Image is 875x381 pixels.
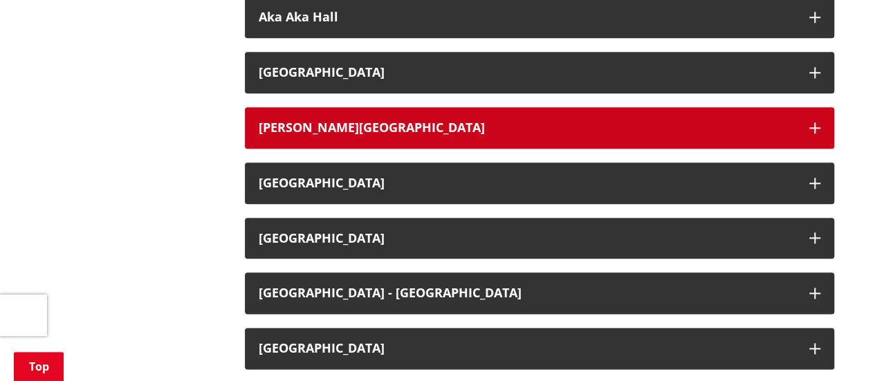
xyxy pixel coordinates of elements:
[259,176,795,190] h3: [GEOGRAPHIC_DATA]
[245,218,834,259] button: [GEOGRAPHIC_DATA]
[259,10,795,24] h3: Aka Aka Hall
[245,52,834,93] button: [GEOGRAPHIC_DATA]
[14,352,64,381] a: Top
[811,323,861,373] iframe: Messenger Launcher
[245,328,834,369] button: [GEOGRAPHIC_DATA]
[259,121,795,135] div: [PERSON_NAME][GEOGRAPHIC_DATA]
[245,162,834,204] button: [GEOGRAPHIC_DATA]
[245,272,834,314] button: [GEOGRAPHIC_DATA] - [GEOGRAPHIC_DATA]
[245,107,834,149] button: [PERSON_NAME][GEOGRAPHIC_DATA]
[259,232,795,245] h3: [GEOGRAPHIC_DATA]
[259,342,795,355] h3: [GEOGRAPHIC_DATA]
[259,66,795,80] h3: [GEOGRAPHIC_DATA]
[259,286,795,300] h3: [GEOGRAPHIC_DATA] - [GEOGRAPHIC_DATA]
